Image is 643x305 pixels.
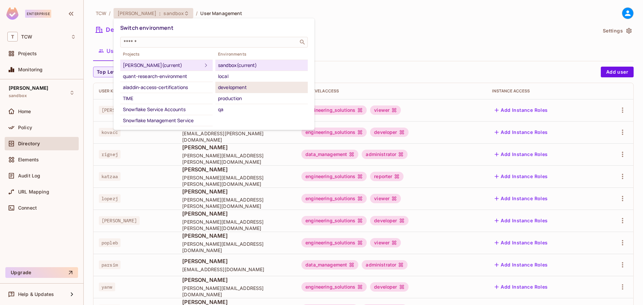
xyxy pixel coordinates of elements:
div: sandbox (current) [218,61,305,69]
span: Switch environment [120,24,173,31]
div: Snowflake Service Accounts [123,105,210,113]
div: Snowflake Management Service [123,117,210,125]
div: TIME [123,94,210,102]
div: aladdin-access-certifications [123,83,210,91]
div: local [218,72,305,80]
span: Projects [120,52,213,57]
div: development [218,83,305,91]
div: quant-research-environment [123,72,210,80]
div: [PERSON_NAME] (current) [123,61,202,69]
div: production [218,94,305,102]
div: qa [218,105,305,113]
span: Environments [215,52,308,57]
